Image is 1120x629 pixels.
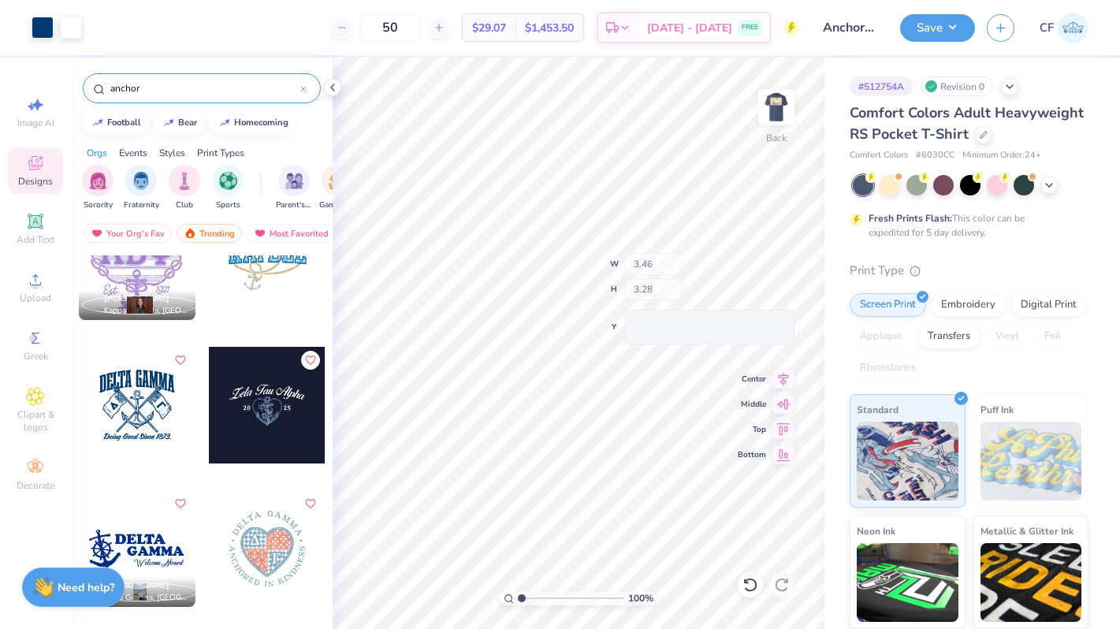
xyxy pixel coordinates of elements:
[962,149,1041,162] span: Minimum Order: 24 +
[1040,19,1054,37] span: CF
[850,262,1088,280] div: Print Type
[20,292,51,304] span: Upload
[319,165,355,211] div: filter for Game Day
[738,399,766,410] span: Middle
[154,111,204,135] button: bear
[212,165,244,211] div: filter for Sports
[210,111,296,135] button: homecoming
[857,422,958,501] img: Standard
[857,543,958,622] img: Neon Ink
[276,199,312,211] span: Parent's Weekend
[766,131,787,145] div: Back
[359,13,421,42] input: – –
[197,146,244,160] div: Print Types
[17,479,54,492] span: Decorate
[761,91,792,123] img: Back
[24,350,48,363] span: Greek
[184,228,196,239] img: trending.gif
[1034,325,1071,348] div: Foil
[83,111,148,135] button: football
[301,494,320,513] button: Like
[84,224,172,243] div: Your Org's Fav
[219,172,237,190] img: Sports Image
[916,149,954,162] span: # 6030CC
[254,228,266,239] img: most_fav.gif
[124,199,159,211] span: Fraternity
[900,14,975,42] button: Save
[212,165,244,211] button: filter button
[247,224,336,243] div: Most Favorited
[850,325,913,348] div: Applique
[472,20,506,36] span: $29.07
[8,408,63,434] span: Clipart & logos
[159,146,185,160] div: Styles
[850,293,926,317] div: Screen Print
[234,118,288,127] div: homecoming
[1040,13,1088,43] a: CF
[176,172,193,190] img: Club Image
[628,591,653,605] span: 100 %
[104,305,189,317] span: Kappa Beta Phi, [GEOGRAPHIC_DATA]
[124,165,159,211] div: filter for Fraternity
[104,293,169,304] span: [PERSON_NAME]
[119,146,147,160] div: Events
[869,211,1062,240] div: This color can be expedited for 5 day delivery.
[1058,13,1088,43] img: Cameryn Freeman
[82,165,113,211] div: filter for Sorority
[319,165,355,211] button: filter button
[980,401,1014,418] span: Puff Ink
[931,293,1006,317] div: Embroidery
[980,422,1082,501] img: Puff Ink
[742,22,758,33] span: FREE
[171,494,190,513] button: Like
[171,351,190,370] button: Like
[985,325,1029,348] div: Vinyl
[850,149,908,162] span: Comfort Colors
[177,224,242,243] div: Trending
[301,351,320,370] button: Like
[850,103,1084,143] span: Comfort Colors Adult Heavyweight RS Pocket T-Shirt
[980,543,1082,622] img: Metallic & Glitter Ink
[921,76,993,96] div: Revision 0
[169,165,200,211] button: filter button
[17,117,54,129] span: Image AI
[58,580,114,595] strong: Need help?
[104,592,189,604] span: Delta Gamma, [GEOGRAPHIC_DATA]
[850,356,926,380] div: Rhinestones
[811,12,888,43] input: Untitled Design
[107,118,141,127] div: football
[917,325,980,348] div: Transfers
[109,80,300,96] input: Try "Alpha"
[132,172,150,190] img: Fraternity Image
[980,523,1073,539] span: Metallic & Glitter Ink
[319,199,355,211] span: Game Day
[178,118,197,127] div: bear
[216,199,240,211] span: Sports
[82,165,113,211] button: filter button
[1010,293,1087,317] div: Digital Print
[276,165,312,211] div: filter for Parent's Weekend
[525,20,574,36] span: $1,453.50
[84,199,113,211] span: Sorority
[647,20,732,36] span: [DATE] - [DATE]
[276,165,312,211] button: filter button
[87,146,107,160] div: Orgs
[162,118,175,128] img: trend_line.gif
[91,228,103,239] img: most_fav.gif
[738,424,766,435] span: Top
[17,233,54,246] span: Add Text
[738,374,766,385] span: Center
[124,165,159,211] button: filter button
[218,118,231,128] img: trend_line.gif
[857,401,899,418] span: Standard
[738,449,766,460] span: Bottom
[869,212,952,225] strong: Fresh Prints Flash:
[104,580,169,591] span: [PERSON_NAME]
[18,175,53,188] span: Designs
[176,199,193,211] span: Club
[329,172,347,190] img: Game Day Image
[91,118,104,128] img: trend_line.gif
[89,172,107,190] img: Sorority Image
[169,165,200,211] div: filter for Club
[857,523,895,539] span: Neon Ink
